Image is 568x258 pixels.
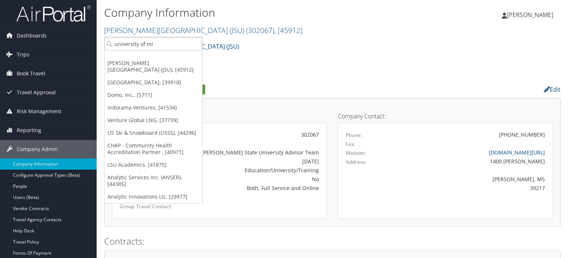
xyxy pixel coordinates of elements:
h4: Company Contact: [338,113,553,119]
h2: Contracts: [104,235,561,248]
a: LSU Academics, [41875] [104,159,202,171]
label: Phone: [346,131,362,139]
span: Book Travel [17,64,45,83]
span: Dashboards [17,26,47,45]
div: 1400 [PERSON_NAME] [398,157,545,165]
a: [PERSON_NAME][GEOGRAPHIC_DATA] (JSU) [104,25,303,35]
div: Education/University/Training [190,166,319,174]
span: Trips [17,45,29,64]
div: No [190,175,319,183]
input: Search Accounts [104,37,202,51]
a: US Ski & Snowboard (USSS), [44296] [104,127,202,139]
label: Group Travel Contact: [120,203,179,210]
div: 302067 [190,131,319,138]
a: Domo, Inc., [5711] [104,89,202,101]
span: , [ 45912 ] [274,25,303,35]
img: airportal-logo.png [16,5,91,22]
div: [PERSON_NAME], MS [398,175,545,183]
span: ( 302067 ) [246,25,274,35]
label: Website: [346,149,366,157]
span: [PERSON_NAME] [507,11,553,19]
label: Address: [346,158,366,166]
a: Analytic Services Inc. (ANSER), [44385] [104,171,202,190]
a: Analytic Innovations Llc, [29977] [104,190,202,203]
h1: Company Information [104,5,409,20]
div: [PHONE_NUMBER] [499,131,545,138]
span: Travel Approval [17,83,56,102]
a: Indorama Ventures, [41534] [104,101,202,114]
a: Edit [544,85,561,94]
span: Risk Management [17,102,61,121]
div: [PERSON_NAME] State University Advisor Team [190,148,319,156]
span: Reporting [17,121,41,140]
h4: Account Details: [112,113,327,119]
span: Company Admin [17,140,58,159]
a: CHAP - Community Health Accreditation Partner , [40971] [104,139,202,159]
label: Fax: [346,140,355,148]
div: [DATE] [190,157,319,165]
a: [GEOGRAPHIC_DATA], [39910] [104,76,202,89]
a: [PERSON_NAME][GEOGRAPHIC_DATA] (JSU), [45912] [104,57,202,76]
div: 39217 [398,184,545,192]
a: [DOMAIN_NAME][URL] [489,149,545,156]
h2: Company Profile: [104,83,405,95]
a: [PERSON_NAME] [502,4,561,26]
a: Venture Global LNG, [37739] [104,114,202,127]
div: Both, Full Service and Online [190,184,319,192]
